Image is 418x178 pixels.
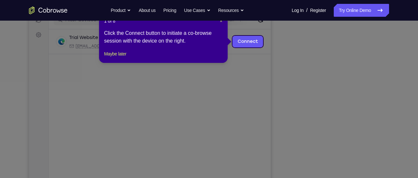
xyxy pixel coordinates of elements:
[20,34,242,59] div: Open device details
[310,4,326,17] a: Register
[36,21,117,28] input: Filter devices...
[40,39,69,45] div: Trial Website
[220,18,223,24] button: Close Tour
[163,4,176,17] a: Pricing
[184,4,210,17] button: Use Cases
[104,29,223,45] div: Click the Connect button to initiate a co-browse session with the device on the right.
[4,19,15,30] a: Sessions
[25,4,60,14] h1: Connect
[104,50,126,58] button: Maybe later
[111,4,131,17] button: Product
[120,48,159,53] div: App
[128,21,148,28] label: demo_id
[220,18,223,24] span: ×
[306,6,307,14] span: /
[126,48,159,53] span: Cobrowse demo
[139,4,155,17] a: About us
[47,48,116,53] span: web@example.com
[218,4,244,17] button: Resources
[163,48,180,53] span: +11 more
[104,18,115,24] span: 1 of 8
[292,4,304,17] a: Log In
[334,4,389,17] a: Try Online Demo
[194,21,205,28] label: Email
[204,40,234,52] a: Connect
[72,42,74,43] div: New devices found.
[29,6,68,14] a: Go to the home page
[4,4,15,15] a: Connect
[72,40,88,45] div: Online
[4,34,15,45] a: Settings
[40,48,116,53] div: Email
[226,19,237,30] button: Refresh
